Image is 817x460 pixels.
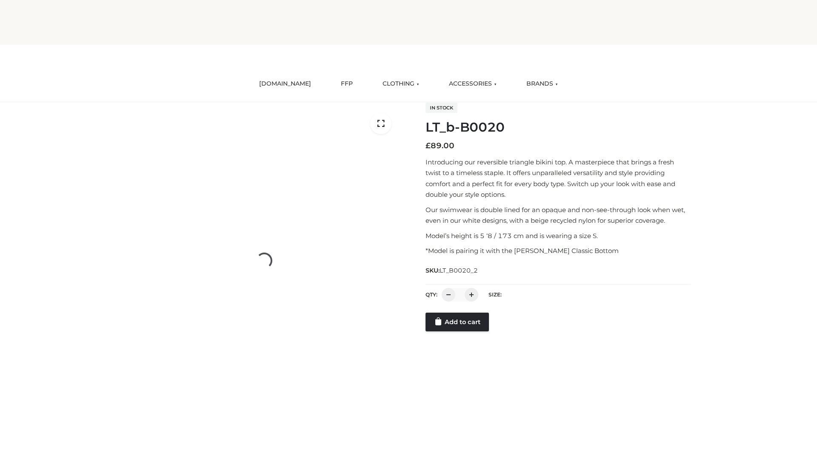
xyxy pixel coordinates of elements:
a: Add to cart [426,313,489,331]
span: LT_B0020_2 [440,267,478,274]
p: Our swimwear is double lined for an opaque and non-see-through look when wet, even in our white d... [426,204,691,226]
a: BRANDS [520,75,564,93]
p: *Model is pairing it with the [PERSON_NAME] Classic Bottom [426,245,691,256]
span: In stock [426,103,457,113]
label: Size: [488,291,502,298]
p: Model’s height is 5 ‘8 / 173 cm and is wearing a size S. [426,230,691,241]
a: [DOMAIN_NAME] [253,75,317,93]
a: ACCESSORIES [443,75,503,93]
p: Introducing our reversible triangle bikini top. A masterpiece that brings a fresh twist to a time... [426,157,691,200]
bdi: 89.00 [426,141,454,150]
a: FFP [334,75,359,93]
a: CLOTHING [376,75,426,93]
label: QTY: [426,291,437,298]
span: SKU: [426,265,479,276]
h1: LT_b-B0020 [426,120,691,135]
span: £ [426,141,431,150]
